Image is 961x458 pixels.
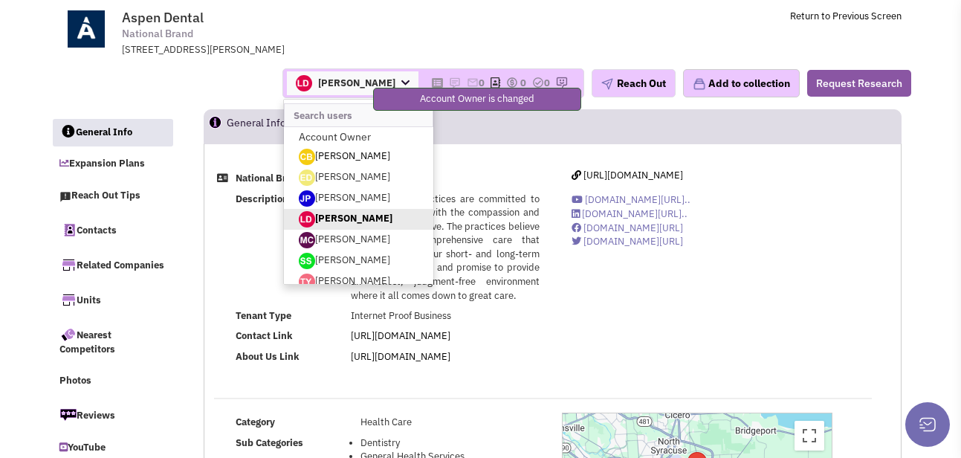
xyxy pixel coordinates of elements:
[299,149,315,165] img: jYpSW5Q12EiZ_PRhTuFZMw.png
[572,169,683,181] a: [URL][DOMAIN_NAME]
[556,77,568,88] img: research-icon.png
[299,190,315,207] img: bN5s7N-DGkuCo1WTBu_86Q.png
[284,127,433,146] a: Account Owner
[790,10,902,22] a: Return to Previous Screen
[449,77,461,88] img: icon-note.png
[287,71,418,95] span: [PERSON_NAME]
[520,77,526,89] span: 0
[572,222,683,234] a: [DOMAIN_NAME][URL]
[479,77,485,89] span: 0
[122,43,510,57] div: [STREET_ADDRESS][PERSON_NAME]
[351,193,540,302] span: Aspen Dental practices are committed to treating patients with the compassion and respect they de...
[53,119,173,147] a: General Info
[795,421,824,451] button: Toggle fullscreen view
[532,77,544,88] img: TaskCount.png
[572,193,690,206] a: [DOMAIN_NAME][URL]..
[299,253,315,269] img: 37VWFVBQcEGZqG63iaFwoQ.png
[583,169,683,181] span: [URL][DOMAIN_NAME]
[236,329,293,342] b: Contact Link
[284,271,433,292] a: [PERSON_NAME]
[467,77,479,88] img: icon-email-active-16.png
[299,274,315,290] img: oaNQPB2VcEaULdp9BN4eAg.png
[420,92,534,106] p: Account Owner is changed
[544,77,550,89] span: 0
[807,70,911,97] button: Request Research
[122,26,193,42] span: National Brand
[236,436,303,449] b: Sub Categories
[284,188,433,209] a: [PERSON_NAME]
[506,77,518,88] img: icon-dealamount.png
[284,103,433,127] input: Search users
[583,222,683,234] span: [DOMAIN_NAME][URL]
[52,249,172,280] a: Related Companies
[284,251,433,271] a: [PERSON_NAME]
[60,10,112,48] img: www.aspendental.com
[52,399,172,430] a: Reviews
[236,172,331,184] b: National Brand Name
[572,207,687,220] a: [DOMAIN_NAME][URL]..
[572,235,683,248] a: [DOMAIN_NAME][URL]
[299,170,315,186] img: jkg6CeCLRk6Rx4GpO0qm5g.png
[52,150,172,178] a: Expansion Plans
[592,69,676,97] button: Reach Out
[236,350,300,363] b: About Us Link
[236,416,275,428] b: Category
[683,69,800,97] button: Add to collection
[347,306,543,326] td: Internet Proof Business
[284,209,433,230] a: [PERSON_NAME]
[284,230,433,251] a: [PERSON_NAME]
[583,235,683,248] span: [DOMAIN_NAME][URL]
[122,9,204,26] span: Aspen Dental
[351,350,450,363] a: [URL][DOMAIN_NAME]
[582,207,687,220] span: [DOMAIN_NAME][URL]..
[284,146,433,167] a: [PERSON_NAME]
[601,78,613,90] img: plane.png
[52,214,172,245] a: Contacts
[693,77,706,91] img: icon-collection-lavender.png
[585,193,690,206] span: [DOMAIN_NAME][URL]..
[299,211,315,228] img: EW2bFgEwS0C2t7mJyvjHIw.png
[52,319,172,364] a: Nearest Competitors
[227,110,323,143] h2: General Information
[236,193,288,205] b: Description
[299,232,315,248] img: QPkP4yKEfE-4k4QRUioSew.png
[357,413,543,433] td: Health Care
[296,75,312,91] img: EW2bFgEwS0C2t7mJyvjHIw.png
[351,329,450,342] a: [URL][DOMAIN_NAME]
[52,284,172,315] a: Units
[284,167,433,188] a: [PERSON_NAME]
[52,367,172,396] a: Photos
[52,182,172,210] a: Reach Out Tips
[360,436,540,451] li: Dentistry
[236,309,291,322] b: Tenant Type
